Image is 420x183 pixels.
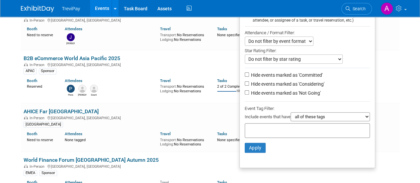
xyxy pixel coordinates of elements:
[67,33,75,41] img: Jim Salerno
[24,116,28,119] img: In-Person Event
[217,78,227,83] a: Tasks
[30,18,46,23] span: In-Person
[160,132,171,136] a: Travel
[341,3,372,15] a: Search
[24,62,245,67] div: [GEOGRAPHIC_DATA], [GEOGRAPHIC_DATA]
[24,17,245,23] div: [GEOGRAPHIC_DATA], [GEOGRAPHIC_DATA]
[27,137,55,142] div: Need to reserve
[27,132,37,136] a: Booth
[90,93,98,97] div: Grant Laurie
[27,78,37,83] a: Booth
[65,78,82,83] a: Attendees
[160,142,174,146] span: Lodging:
[160,89,174,93] span: Lodging:
[24,18,28,22] img: In-Person Event
[40,170,57,176] div: Sponsor
[65,137,155,142] div: None tagged
[27,83,55,89] div: Reserved
[30,63,46,67] span: In-Person
[245,29,370,37] div: Attendance / Format Filter:
[160,33,177,37] span: Transport:
[350,6,366,11] span: Search
[217,138,242,142] span: None specified
[236,89,244,98] td: 100%
[65,132,82,136] a: Attendees
[160,138,177,142] span: Transport:
[217,33,242,37] span: None specified
[21,6,54,12] img: ExhibitDay
[78,85,86,93] img: Martha Salinas
[39,68,56,74] div: Sponsor
[160,27,171,31] a: Travel
[62,6,80,11] span: TreviPay
[24,164,28,168] img: In-Person Event
[160,84,177,89] span: Transport:
[24,157,159,163] a: World Finance Forum [GEOGRAPHIC_DATA] Autumn 2025
[66,93,75,97] div: Piers Gorman
[78,93,86,97] div: Martha Salinas
[245,13,370,23] div: Only show events that either I created, or I am tagged in (as attendee, or assignee of a task, or...
[65,27,82,31] a: Attendees
[24,63,28,66] img: In-Person Event
[160,32,207,42] div: No Reservations No Reservations
[245,112,370,123] div: Include events that have
[217,27,227,31] a: Tasks
[24,68,37,74] div: APAC
[160,137,207,147] div: No Reservations No Reservations
[30,116,46,120] span: In-Person
[245,143,266,153] button: Apply
[66,41,75,45] div: Jim Salerno
[27,32,55,38] div: Need to reserve
[250,72,323,78] label: Hide events marked as 'Committed'
[67,85,75,93] img: Piers Gorman
[24,170,37,176] div: EMEA
[24,163,245,169] div: [GEOGRAPHIC_DATA], [GEOGRAPHIC_DATA]
[24,108,99,115] a: AHICE Far [GEOGRAPHIC_DATA]
[250,81,324,87] label: Hide events marked as 'Considering'
[217,132,227,136] a: Tasks
[90,85,98,93] img: Grant Laurie
[217,84,245,89] div: 2 of 2 Complete
[30,164,46,169] span: In-Person
[160,83,207,93] div: No Reservations No Reservations
[24,115,245,120] div: [GEOGRAPHIC_DATA], [GEOGRAPHIC_DATA]
[380,2,393,15] img: Alen Lovric
[27,27,37,31] a: Booth
[245,46,370,54] div: Star Rating Filter:
[24,55,120,61] a: B2B eCommerce World Asia Pacific 2025
[160,38,174,42] span: Lodging:
[160,78,171,83] a: Travel
[250,90,321,96] label: Hide events marked as 'Not Going'
[245,105,370,112] div: Event Tag Filter:
[24,122,63,128] div: [GEOGRAPHIC_DATA]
